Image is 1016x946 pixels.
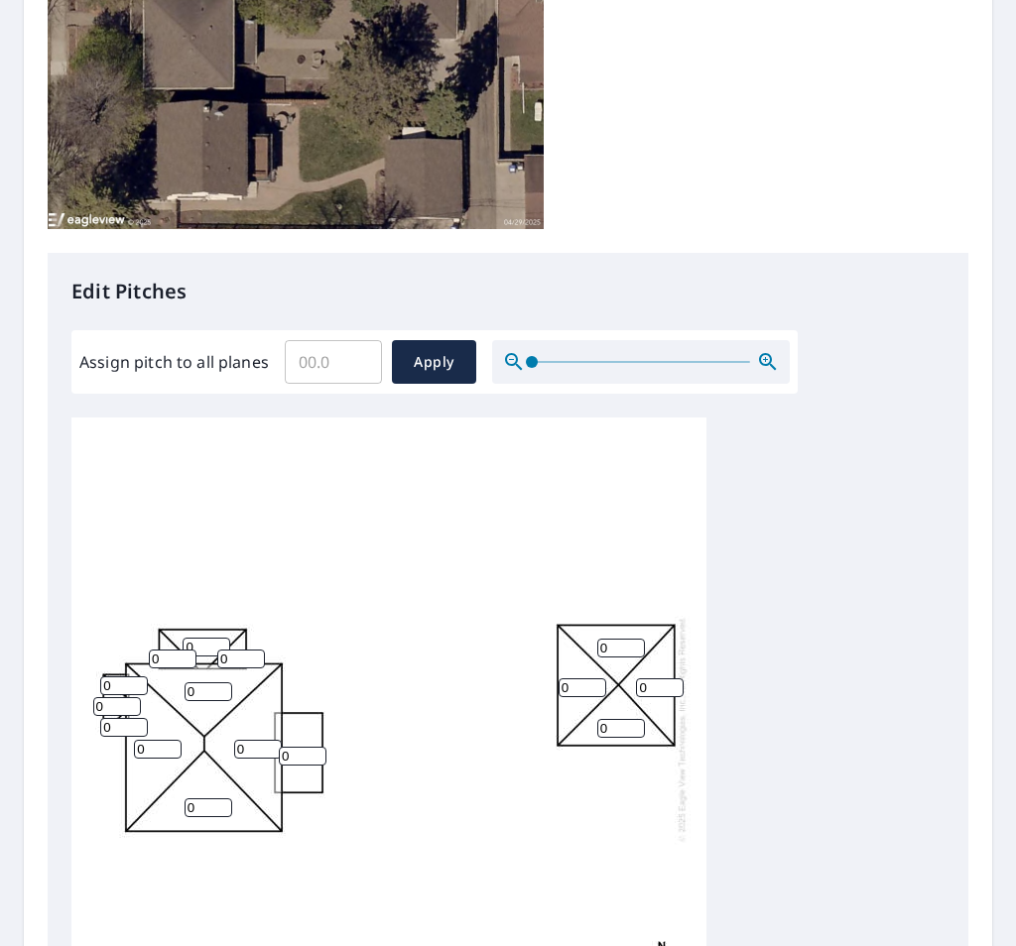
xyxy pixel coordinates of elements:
label: Assign pitch to all planes [79,350,269,374]
p: Edit Pitches [71,277,945,306]
span: Apply [408,350,460,375]
input: 00.0 [285,334,382,390]
button: Apply [392,340,476,384]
